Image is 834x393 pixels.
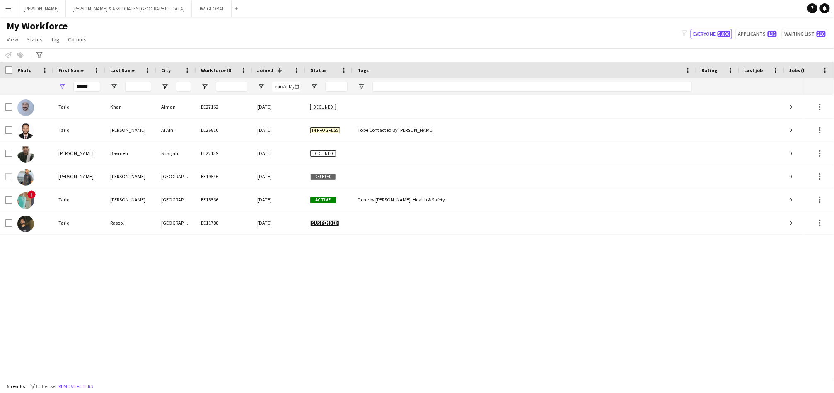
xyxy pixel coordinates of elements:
span: 1 filter set [35,383,57,389]
span: Deleted [310,174,336,180]
button: Open Filter Menu [161,83,169,90]
span: ! [27,190,36,199]
span: Active [310,197,336,203]
img: Tariq Rasool [17,216,34,232]
div: EE22139 [196,142,252,165]
input: Joined Filter Input [272,82,300,92]
span: Photo [17,67,31,73]
span: City [161,67,171,73]
input: Workforce ID Filter Input [216,82,247,92]
span: Suspended [310,220,339,226]
div: [PERSON_NAME] [105,119,156,141]
img: Tariq Khan [17,99,34,116]
app-action-btn: Advanced filters [34,50,44,60]
input: Last Name Filter Input [125,82,151,92]
span: Status [310,67,326,73]
div: Tariq [53,211,105,234]
div: Sharjah [156,142,196,165]
div: EE19546 [196,165,252,188]
div: Tariq [53,188,105,211]
div: [DATE] [252,211,305,234]
div: Tariq [53,119,105,141]
span: Tag [51,36,60,43]
div: EE27162 [196,95,252,118]
div: EE26810 [196,119,252,141]
div: Done by [PERSON_NAME], Health & Safety [353,188,697,211]
div: [GEOGRAPHIC_DATA] [156,165,196,188]
span: View [7,36,18,43]
a: Comms [65,34,90,45]
button: Everyone5,896 [691,29,732,39]
input: Status Filter Input [325,82,348,92]
button: [PERSON_NAME] & ASSOCIATES [GEOGRAPHIC_DATA] [66,0,192,17]
div: Tariq [53,95,105,118]
span: 195 [768,31,777,37]
div: Basmeh [105,142,156,165]
button: Waiting list216 [782,29,827,39]
div: [DATE] [252,165,305,188]
span: Last job [745,67,763,73]
div: [PERSON_NAME] [105,188,156,211]
span: Declined [310,104,336,110]
div: [GEOGRAPHIC_DATA] [156,211,196,234]
div: [DATE] [252,119,305,141]
img: Mohammed Tariq Basmeh [17,146,34,163]
button: Open Filter Menu [201,83,208,90]
span: Rating [702,67,718,73]
button: Open Filter Menu [58,83,66,90]
div: Ajman [156,95,196,118]
div: EE15566 [196,188,252,211]
span: In progress [310,127,340,133]
input: Row Selection is disabled for this row (unchecked) [5,173,12,180]
span: Workforce ID [201,67,232,73]
input: First Name Filter Input [73,82,100,92]
span: Jobs (last 90 days) [790,67,833,73]
div: [PERSON_NAME] [53,165,105,188]
span: Comms [68,36,87,43]
span: First Name [58,67,84,73]
div: [GEOGRAPHIC_DATA] [156,188,196,211]
button: [PERSON_NAME] [17,0,66,17]
button: JWI GLOBAL [192,0,232,17]
span: Declined [310,150,336,157]
div: EE11788 [196,211,252,234]
div: [DATE] [252,142,305,165]
button: Applicants195 [735,29,778,39]
img: Adeel Tariq Virk [17,169,34,186]
div: [PERSON_NAME] [105,165,156,188]
input: Tags Filter Input [372,82,692,92]
button: Remove filters [57,382,94,391]
button: Open Filter Menu [358,83,365,90]
div: Al Ain [156,119,196,141]
a: Tag [48,34,63,45]
img: Tariq Shah [17,192,34,209]
span: 216 [817,31,826,37]
span: Last Name [110,67,135,73]
a: View [3,34,22,45]
span: 5,896 [718,31,730,37]
button: Open Filter Menu [110,83,118,90]
div: To be Contacted By [PERSON_NAME] [353,119,697,141]
span: Joined [257,67,273,73]
div: [PERSON_NAME] [53,142,105,165]
div: Rasool [105,211,156,234]
button: Open Filter Menu [257,83,265,90]
span: Tags [358,67,369,73]
div: Khan [105,95,156,118]
div: [DATE] [252,95,305,118]
div: [DATE] [252,188,305,211]
img: Tariq Abbas [17,123,34,139]
span: Status [27,36,43,43]
a: Status [23,34,46,45]
input: City Filter Input [176,82,191,92]
span: My Workforce [7,20,68,32]
button: Open Filter Menu [310,83,318,90]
